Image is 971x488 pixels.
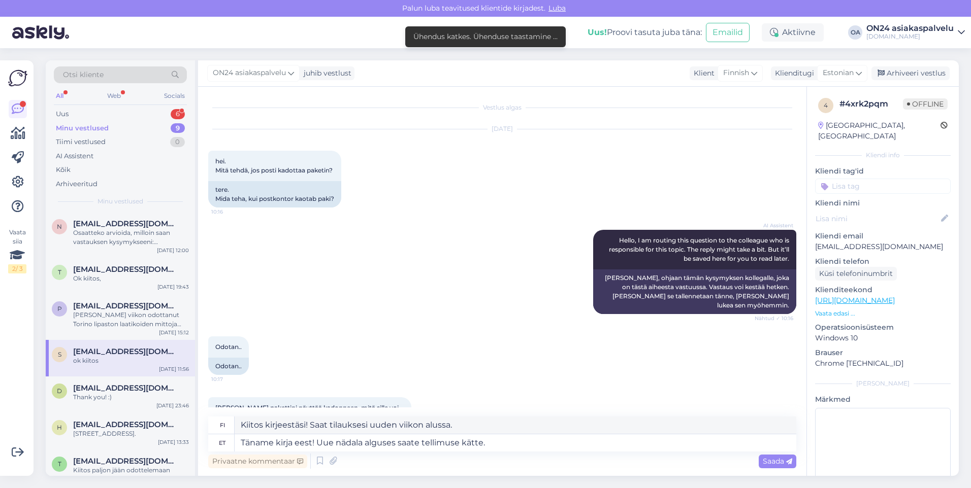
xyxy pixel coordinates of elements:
span: hurinapiipari@hotmail.com [73,420,179,429]
p: Windows 10 [815,333,951,343]
img: Askly Logo [8,68,27,88]
div: AI Assistent [56,151,93,161]
div: ON24 asiakaspalvelu [866,24,954,32]
div: Klienditugi [771,68,814,79]
input: Lisa nimi [816,213,939,224]
div: Web [105,89,123,102]
div: [PERSON_NAME], ohjaan tämän kysymyksen kollegalle, joka on tästä aiheesta vastuussa. Vastaus voi ... [593,269,796,314]
div: [DOMAIN_NAME] [866,32,954,41]
p: [EMAIL_ADDRESS][DOMAIN_NAME] [815,241,951,252]
div: OA [848,25,862,40]
div: Vaata siia [8,228,26,273]
span: s [58,351,61,358]
div: Uus [56,109,69,119]
span: ON24 asiakaspalvelu [213,67,286,79]
div: Thank you! :) [73,393,189,402]
div: Arhiveeri vestlus [871,66,950,80]
span: Finnish [723,67,749,79]
div: Minu vestlused [56,123,109,133]
div: 9 [171,123,185,133]
div: tere. Mida teha, kui postkontor kaotab paki? [208,181,341,207]
div: All [54,89,66,102]
span: 10:17 [211,375,249,383]
span: n [57,223,62,230]
b: Uus! [588,27,607,37]
div: [DATE] 15:12 [159,329,189,336]
span: Otsi kliente [63,69,104,80]
div: 2 / 3 [8,264,26,273]
div: ok kiitos [73,356,189,365]
p: Kliendi email [815,231,951,241]
div: [STREET_ADDRESS]. [73,429,189,438]
p: Kliendi tag'id [815,166,951,177]
span: tuula263@hotmail.com [73,265,179,274]
div: Kõik [56,165,71,175]
span: hei. Mitä tehdä, jos posti kadottaa paketin? [215,157,333,174]
a: ON24 asiakaspalvelu[DOMAIN_NAME] [866,24,965,41]
span: Hello, I am routing this question to the colleague who is responsible for this topic. The reply m... [609,236,791,262]
div: Kliendi info [815,151,951,160]
div: [DATE] 13:33 [158,438,189,446]
span: Minu vestlused [98,197,143,206]
span: AI Assistent [755,222,793,229]
span: 10:16 [211,208,249,216]
div: Arhiveeritud [56,179,98,189]
textarea: Täname kirja eest! Uue nädala alguses saate tellimuse kätte. [235,434,796,451]
span: Odotan.. [215,343,242,351]
span: Saada [763,457,792,466]
div: Ühendus katkes. Ühenduse taastamine ... [413,31,558,42]
a: [URL][DOMAIN_NAME] [815,296,895,305]
div: fi [220,416,225,434]
div: Aktiivne [762,23,824,42]
div: [GEOGRAPHIC_DATA], [GEOGRAPHIC_DATA] [818,120,941,142]
div: Tiimi vestlused [56,137,106,147]
span: p [57,305,62,312]
span: donegandaniel2513@gmail.com [73,384,179,393]
div: Osaatteko arvioida, milloin saan vastauksen kysymykseeni: [PERSON_NAME] pohja sängyssä on? [73,228,189,247]
span: h [57,424,62,431]
div: Klient [690,68,715,79]
p: Chrome [TECHNICAL_ID] [815,358,951,369]
div: # 4xrk2pqm [839,98,903,110]
p: Kliendi telefon [815,256,951,267]
div: [PERSON_NAME] [815,379,951,388]
textarea: Kiitos kirjeestäsi! Saat tilauksesi uuden viikon alussa. [235,416,796,434]
span: t [58,460,61,468]
div: [DATE] 11:56 [159,365,189,373]
span: simonlandgards@hotmail.com [73,347,179,356]
div: juhib vestlust [300,68,351,79]
input: Lisa tag [815,179,951,194]
p: Operatsioonisüsteem [815,322,951,333]
div: 6 [171,109,185,119]
span: d [57,387,62,395]
div: Kiitos paljon jään odottelemaan pakettia [73,466,189,484]
span: t [58,268,61,276]
div: Privaatne kommentaar [208,455,307,468]
p: Brauser [815,347,951,358]
span: Luba [545,4,569,13]
div: Socials [162,89,187,102]
div: [DATE] 19:43 [157,283,189,291]
div: Ok kiitos, [73,274,189,283]
div: Vestlus algas [208,103,796,112]
p: Vaata edasi ... [815,309,951,318]
div: Odotan.. [208,358,249,375]
span: pipsalai1@gmail.com [73,301,179,310]
span: [PERSON_NAME] pakettini näyttää kadonneen. mitä sille voi tehdä? Tilaus / Lasku nro: 1214321 Päiv... [215,404,400,457]
div: Küsi telefoninumbrit [815,267,897,281]
div: et [219,434,225,451]
div: [DATE] 12:00 [157,247,189,254]
div: [DATE] [208,124,796,133]
p: Klienditeekond [815,285,951,295]
span: niina_harjula@hotmail.com [73,219,179,228]
div: [DATE] 23:46 [156,402,189,409]
span: Estonian [823,67,854,79]
div: [PERSON_NAME] viikon odottanut Torino lipaston laatikoiden mittoja [PERSON_NAME] mitä ABS-Kanttau... [73,310,189,329]
p: Märkmed [815,394,951,405]
span: 4 [824,101,828,109]
span: Nähtud ✓ 10:16 [755,315,793,322]
button: Emailid [706,23,750,42]
div: 0 [170,137,185,147]
span: terhik31@gmail.com [73,457,179,466]
div: Proovi tasuta juba täna: [588,26,702,39]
